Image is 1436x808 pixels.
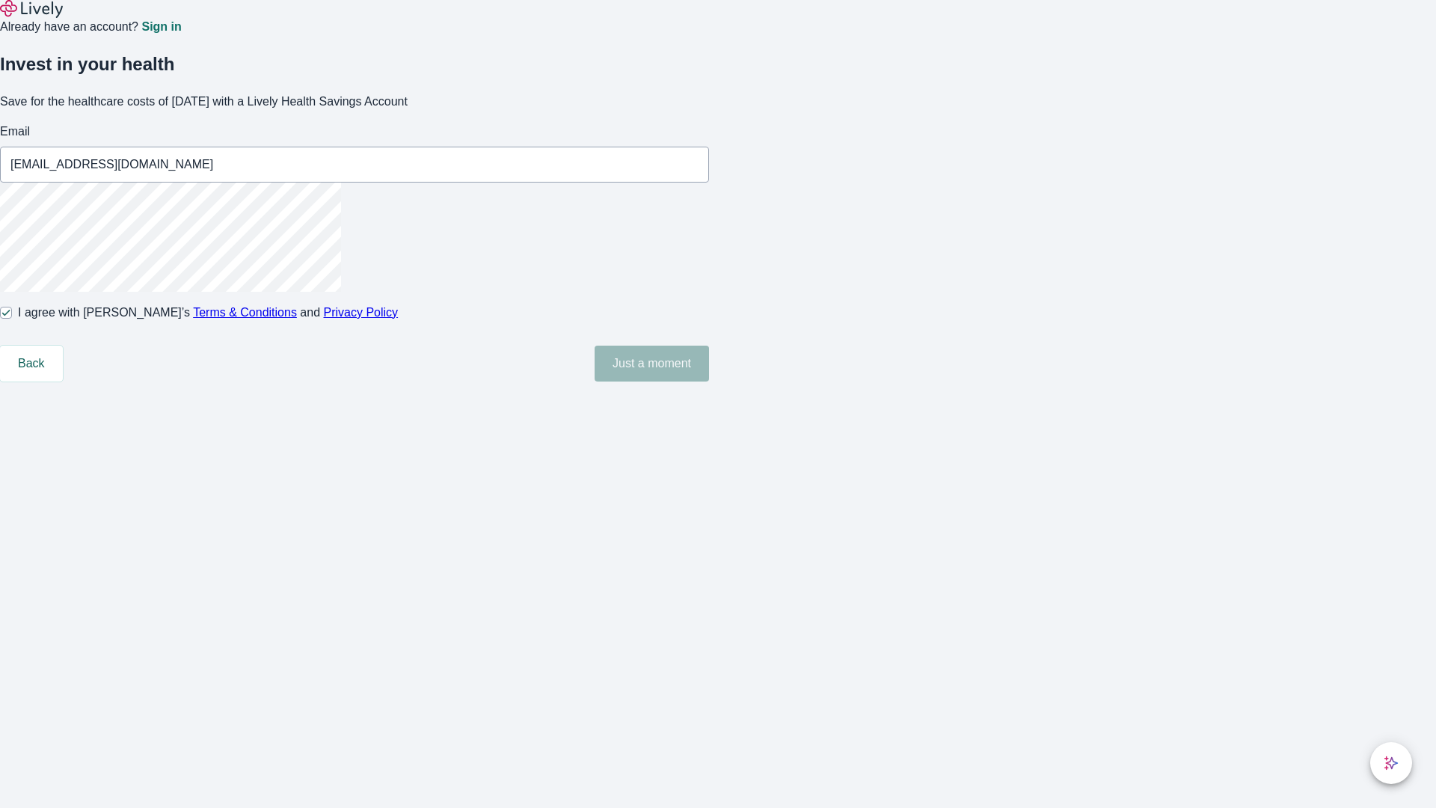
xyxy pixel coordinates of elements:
[18,304,398,322] span: I agree with [PERSON_NAME]’s and
[141,21,181,33] a: Sign in
[193,306,297,319] a: Terms & Conditions
[1370,742,1412,784] button: chat
[324,306,399,319] a: Privacy Policy
[1384,756,1399,771] svg: Lively AI Assistant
